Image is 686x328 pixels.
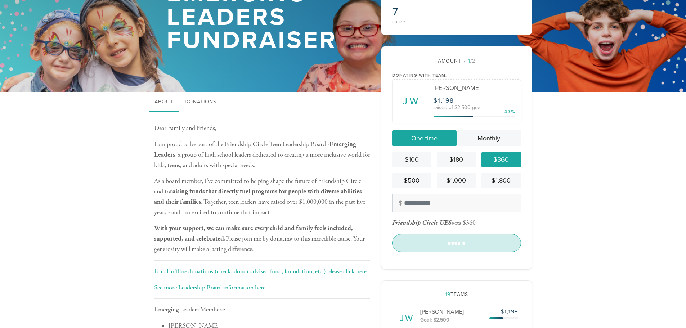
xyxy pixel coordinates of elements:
[504,108,515,116] div: 47%
[484,176,518,185] div: $1,800
[481,152,521,167] a: $360
[395,155,429,165] div: $100
[392,292,521,298] h2: Teams
[154,223,370,254] p: Please join me by donating to this incredible cause. Your generosity will make a lasting difference.
[392,72,521,78] div: Donating with team:
[400,94,421,109] span: JW
[179,92,222,112] a: Donations
[395,176,429,185] div: $500
[154,139,370,170] p: I am proud to be part of the Friendship Circle Teen Leadership Board - , a group of high school l...
[392,152,431,167] a: $100
[457,130,521,146] a: Monthly
[392,130,457,146] a: One-time
[484,155,518,165] div: $360
[154,123,370,134] p: Dear Family and Friends,
[434,85,515,91] div: [PERSON_NAME]
[420,316,486,323] div: Goal: $2,500
[398,312,414,325] span: JW
[438,97,454,104] span: 1,198
[440,155,473,165] div: $180
[463,219,476,227] div: $360
[154,305,370,315] p: Emerging Leaders Members:
[392,19,454,24] div: donors
[489,309,518,319] span: $1,198
[437,173,476,188] a: $1,000
[392,219,461,227] div: gets
[464,58,475,64] span: /2
[154,187,362,206] b: raising funds that directly fuel programs for people with diverse abilities and their families
[434,97,438,104] span: $
[149,92,179,112] a: About
[420,308,486,316] p: [PERSON_NAME]
[154,267,368,275] a: For all offline donations (check, donor advised fund, foundation, etc.) please click here.
[468,58,470,64] span: 1
[154,283,267,292] a: See more Leadership Board information here.
[154,176,370,217] p: As a board member, I’ve committed to helping shape the future of Friendship Circle and to . Toget...
[445,291,450,297] span: 19
[392,5,454,19] h2: 7
[434,105,515,110] div: raised of $2,500 goal
[481,173,521,188] a: $1,800
[154,140,356,159] b: Emerging Leaders
[392,219,452,227] span: Friendship Circle UES
[392,57,521,65] div: Amount
[440,176,473,185] div: $1,000
[154,224,353,243] b: With your support, we can make sure every child and family feels included, supported, and celebra...
[392,173,431,188] a: $500
[437,152,476,167] a: $180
